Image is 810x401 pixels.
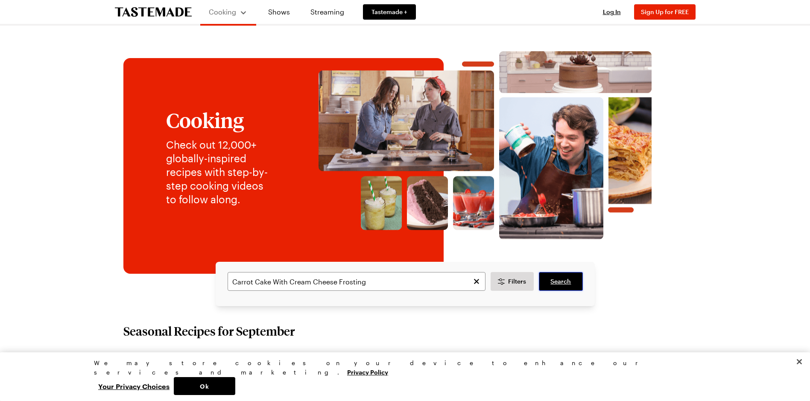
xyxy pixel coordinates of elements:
a: Tastemade + [363,4,416,20]
a: More information about your privacy, opens in a new tab [347,368,388,376]
span: Tastemade + [371,8,407,16]
span: Log In [603,8,621,15]
img: Explore recipes [292,51,678,240]
h1: Cooking [166,109,275,131]
button: Log In [595,8,629,16]
span: Filters [508,277,526,286]
span: Cooking [209,8,236,16]
div: We may store cookies on your device to enhance our services and marketing. [94,358,709,377]
div: Privacy [94,358,709,395]
button: Cooking [209,3,248,20]
a: To Tastemade Home Page [115,7,192,17]
button: Close [790,352,809,371]
button: Sign Up for FREE [634,4,696,20]
p: Check out 12,000+ globally-inspired recipes with step-by-step cooking videos to follow along. [166,138,275,206]
button: Clear search [472,277,481,286]
button: Your Privacy Choices [94,377,174,395]
h2: Seasonal Recipes for September [123,323,295,339]
button: Desktop filters [491,272,534,291]
span: Search [550,277,571,286]
a: filters [539,272,582,291]
button: Ok [174,377,235,395]
span: Sign Up for FREE [641,8,689,15]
